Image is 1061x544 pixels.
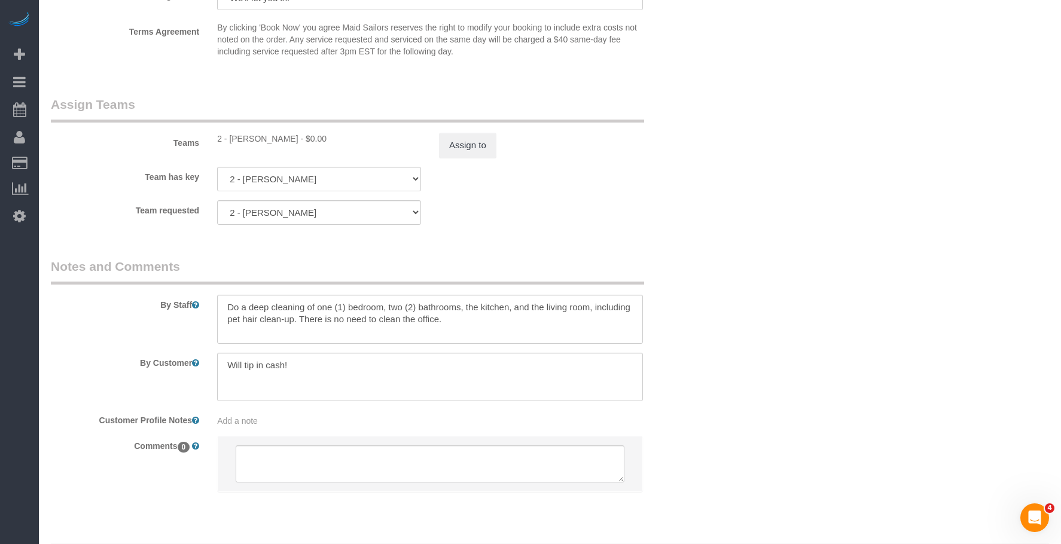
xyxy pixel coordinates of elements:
[42,167,208,183] label: Team has key
[439,133,496,158] button: Assign to
[42,410,208,426] label: Customer Profile Notes
[42,295,208,311] label: By Staff
[42,133,208,149] label: Teams
[178,442,190,453] span: 0
[42,353,208,369] label: By Customer
[217,22,643,57] p: By clicking 'Book Now' you agree Maid Sailors reserves the right to modify your booking to includ...
[7,12,31,29] img: Automaid Logo
[217,133,421,145] div: 0 hours x $17.00/hour
[217,416,258,426] span: Add a note
[42,22,208,38] label: Terms Agreement
[51,258,644,285] legend: Notes and Comments
[42,436,208,452] label: Comments
[1020,503,1049,532] iframe: Intercom live chat
[51,96,644,123] legend: Assign Teams
[1045,503,1054,513] span: 4
[42,200,208,216] label: Team requested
